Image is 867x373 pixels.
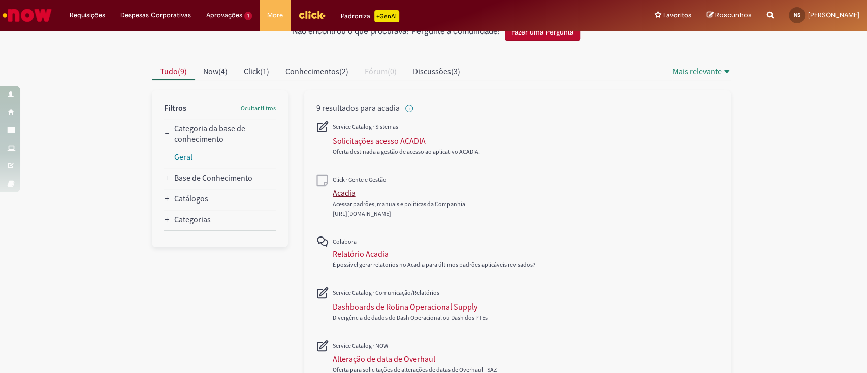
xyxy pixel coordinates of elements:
[298,7,326,22] img: click_logo_yellow_360x200.png
[707,11,752,20] a: Rascunhos
[505,23,580,41] button: Fazer uma Pergunta
[794,12,800,18] span: NS
[715,10,752,20] span: Rascunhos
[663,10,691,20] span: Favoritos
[1,5,53,25] img: ServiceNow
[70,10,105,20] span: Requisições
[267,10,283,20] span: More
[808,11,859,19] span: [PERSON_NAME]
[206,10,242,20] span: Aprovações
[120,10,191,20] span: Despesas Corporativas
[244,12,252,20] span: 1
[292,27,500,37] h2: Não encontrou o que procurava? Pergunte à comunidade!
[341,10,399,22] div: Padroniza
[374,10,399,22] p: +GenAi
